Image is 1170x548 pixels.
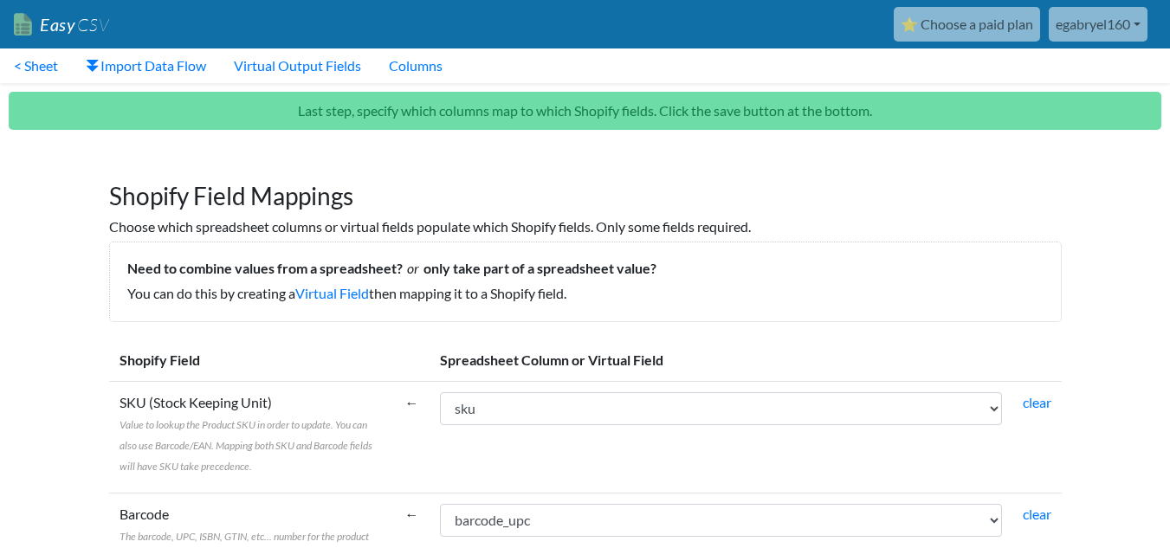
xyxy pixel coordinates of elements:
p: You can do this by creating a then mapping it to a Shopify field. [127,283,1044,304]
h5: Need to combine values from a spreadsheet? only take part of a spreadsheet value? [127,260,1044,276]
iframe: chat widget [1097,479,1153,531]
span: Value to lookup the Product SKU in order to update. You can also use Barcode/EAN. Mapping both SK... [120,418,372,473]
a: Virtual Output Fields [220,48,375,83]
h1: Shopify Field Mappings [109,164,1062,211]
span: CSV [75,14,109,35]
th: Shopify Field [109,339,395,382]
h6: Choose which spreadsheet columns or virtual fields populate which Shopify fields. Only some field... [109,218,1062,235]
th: Spreadsheet Column or Virtual Field [430,339,1062,382]
a: egabryel160 [1049,7,1147,42]
a: ⭐ Choose a paid plan [894,7,1040,42]
a: clear [1023,394,1051,410]
a: Virtual Field [295,285,369,301]
a: Import Data Flow [72,48,220,83]
p: Last step, specify which columns map to which Shopify fields. Click the save button at the bottom. [9,92,1161,130]
td: ← [395,381,430,493]
a: Columns [375,48,456,83]
a: clear [1023,506,1051,522]
a: EasyCSV [14,7,109,42]
i: or [403,260,423,276]
label: SKU (Stock Keeping Unit) [120,392,385,475]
